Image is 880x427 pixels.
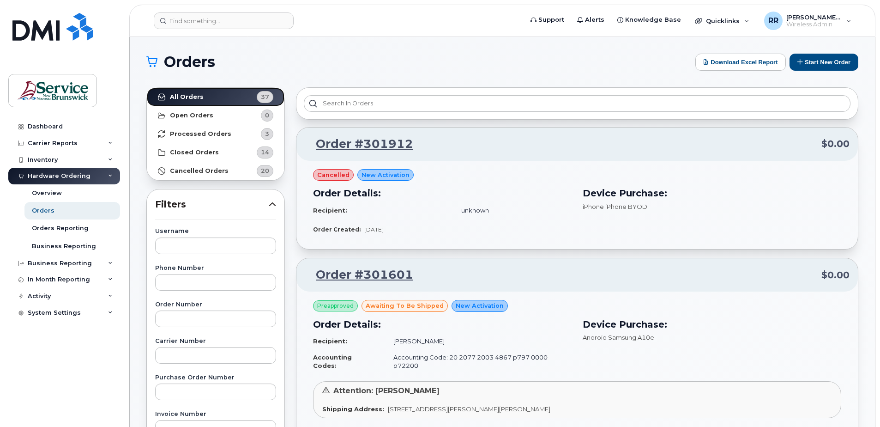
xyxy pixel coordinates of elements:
[322,405,384,413] strong: Shipping Address:
[790,54,858,71] button: Start New Order
[155,198,269,211] span: Filters
[366,301,444,310] span: awaiting to be shipped
[821,137,850,151] span: $0.00
[385,349,572,374] td: Accounting Code: 20 2077 2003 4867 p797 0000 p72200
[583,186,841,200] h3: Device Purchase:
[695,54,786,71] button: Download Excel Report
[147,162,284,180] a: Cancelled Orders20
[305,136,413,152] a: Order #301912
[155,228,276,234] label: Username
[170,149,219,156] strong: Closed Orders
[155,302,276,308] label: Order Number
[304,95,850,112] input: Search in orders
[333,386,440,395] span: Attention: [PERSON_NAME]
[313,186,572,200] h3: Order Details:
[305,267,413,283] a: Order #301601
[155,411,276,417] label: Invoice Number
[313,354,352,370] strong: Accounting Codes:
[821,268,850,282] span: $0.00
[583,317,841,331] h3: Device Purchase:
[583,334,654,341] span: Android Samsung A10e
[265,111,269,120] span: 0
[313,317,572,331] h3: Order Details:
[164,55,215,69] span: Orders
[583,203,647,210] span: iPhone iPhone BYOD
[317,171,350,179] span: cancelled
[261,148,269,157] span: 14
[147,106,284,125] a: Open Orders0
[313,226,361,233] strong: Order Created:
[170,93,204,101] strong: All Orders
[261,166,269,175] span: 20
[453,202,572,219] td: unknown
[313,207,347,214] strong: Recipient:
[147,125,284,143] a: Processed Orders3
[385,333,572,349] td: [PERSON_NAME]
[261,92,269,101] span: 37
[388,405,550,413] span: [STREET_ADDRESS][PERSON_NAME][PERSON_NAME]
[313,337,347,345] strong: Recipient:
[155,375,276,381] label: Purchase Order Number
[456,301,504,310] span: New Activation
[364,226,384,233] span: [DATE]
[147,143,284,162] a: Closed Orders14
[170,130,231,138] strong: Processed Orders
[155,338,276,344] label: Carrier Number
[170,167,229,175] strong: Cancelled Orders
[265,129,269,138] span: 3
[362,171,410,179] span: New Activation
[317,302,354,310] span: Preapproved
[170,112,213,119] strong: Open Orders
[147,88,284,106] a: All Orders37
[155,265,276,271] label: Phone Number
